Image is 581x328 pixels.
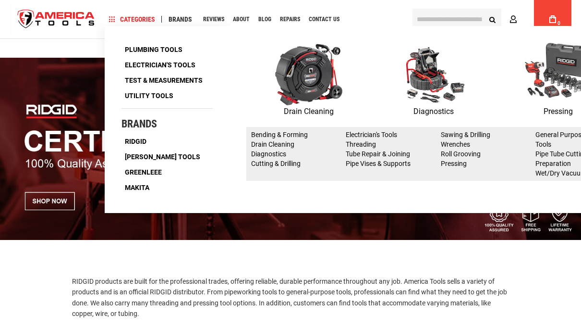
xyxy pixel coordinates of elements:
[483,10,501,28] button: Search
[441,160,467,167] a: Pressing
[258,16,271,22] span: Blog
[251,160,301,167] a: Cutting & Drilling
[276,13,304,26] a: Repairs
[441,131,490,139] a: Sawing & Drilling
[109,16,155,23] span: Categories
[121,118,213,130] h4: Brands
[309,16,339,22] span: Contact Us
[125,77,203,84] span: Test & Measurements
[121,43,186,56] a: Plumbing Tools
[203,16,224,22] span: Reviews
[169,16,192,23] span: Brands
[125,153,200,160] span: [PERSON_NAME] Tools
[229,13,254,26] a: About
[10,1,103,38] img: America Tools
[371,43,496,118] a: Diagnostics
[346,140,376,148] a: Threading
[251,140,294,148] a: Drain Cleaning
[105,13,159,26] a: Categories
[246,43,371,118] a: Drain Cleaning
[125,62,195,68] span: Electrician's Tools
[121,165,165,179] a: Greenleee
[125,184,149,191] span: Makita
[346,131,397,139] a: Electrician's Tools
[10,1,103,38] a: store logo
[164,13,196,26] a: Brands
[233,16,250,22] span: About
[121,89,177,102] a: Utility Tools
[371,105,496,118] p: Diagnostics
[251,150,286,158] a: Diagnostics
[121,74,206,87] a: Test & Measurements
[72,276,509,319] p: RIDGID products are built for the professional trades, offering reliable, durable performance thr...
[346,150,410,158] a: Tube Repair & Joining
[121,58,199,72] a: Electrician's Tools
[254,13,276,26] a: Blog
[121,135,150,148] a: Ridgid
[199,13,229,26] a: Reviews
[125,138,146,145] span: Ridgid
[121,150,204,164] a: [PERSON_NAME] Tools
[346,160,411,167] a: Pipe Vises & Supports
[441,150,481,158] a: Roll Grooving
[125,169,162,176] span: Greenleee
[125,46,182,53] span: Plumbing Tools
[304,13,344,26] a: Contact Us
[121,181,153,194] a: Makita
[441,140,470,148] a: Wrenches
[280,16,300,22] span: Repairs
[125,92,173,99] span: Utility Tools
[251,131,308,139] a: Bending & Forming
[557,21,560,26] span: 0
[246,105,371,118] p: Drain Cleaning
